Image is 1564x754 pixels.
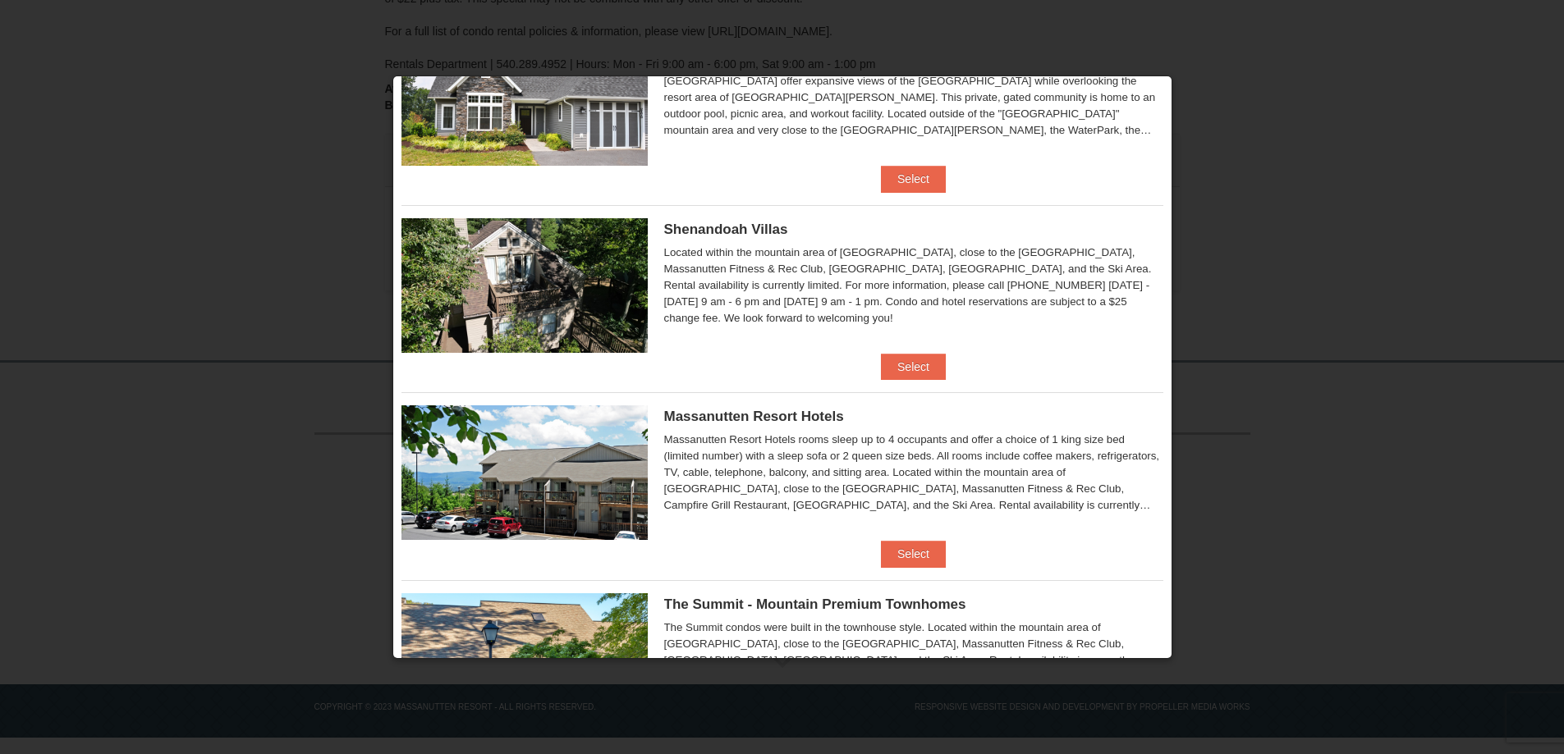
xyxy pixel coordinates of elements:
[664,409,844,424] span: Massanutten Resort Hotels
[401,405,648,540] img: 19219026-1-e3b4ac8e.jpg
[664,596,966,612] span: The Summit - Mountain Premium Townhomes
[664,244,1163,327] div: Located within the mountain area of [GEOGRAPHIC_DATA], close to the [GEOGRAPHIC_DATA], Massanutte...
[401,30,648,165] img: 19218991-1-902409a9.jpg
[664,432,1163,514] div: Massanutten Resort Hotels rooms sleep up to 4 occupants and offer a choice of 1 king size bed (li...
[881,166,946,192] button: Select
[401,593,648,728] img: 19219034-1-0eee7e00.jpg
[401,218,648,353] img: 19219019-2-e70bf45f.jpg
[881,541,946,567] button: Select
[664,619,1163,701] div: The Summit condos were built in the townhouse style. Located within the mountain area of [GEOGRAP...
[881,354,946,380] button: Select
[664,57,1163,139] div: An exclusive resort experience, our newest condos are called Regal Vistas. True to their name, [G...
[664,222,788,237] span: Shenandoah Villas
